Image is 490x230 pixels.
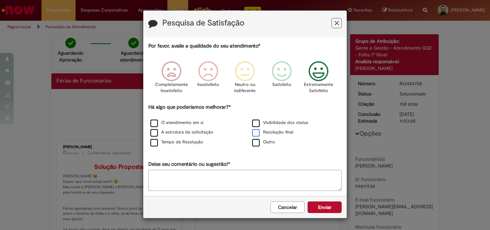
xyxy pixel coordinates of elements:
label: Tempo de Resolução [150,139,203,145]
p: Neutro ou indiferente [233,82,257,94]
p: Extremamente Satisfeito [304,82,333,94]
label: O atendimento em si [150,120,203,126]
label: Resolução final [252,129,293,136]
div: Há algo que poderíamos melhorar?* [148,104,342,147]
label: Pesquisa de Satisfação [162,19,244,28]
label: Por favor, avalie a qualidade do seu atendimento* [148,42,260,50]
button: Enviar [308,201,342,213]
button: Cancelar [271,201,305,213]
div: Neutro ou indiferente [228,56,262,103]
p: Completamente Insatisfeito [155,82,188,94]
div: Insatisfeito [191,56,226,103]
label: A estrutura da solicitação [150,129,213,136]
div: Satisfeito [264,56,299,103]
div: Completamente Insatisfeito [154,56,189,103]
p: Satisfeito [272,82,291,88]
p: Insatisfeito [197,82,219,88]
label: Outro [252,139,275,145]
div: Extremamente Satisfeito [301,56,336,103]
label: Deixe seu comentário ou sugestão!* [148,161,230,168]
label: Visibilidade dos status [252,120,308,126]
